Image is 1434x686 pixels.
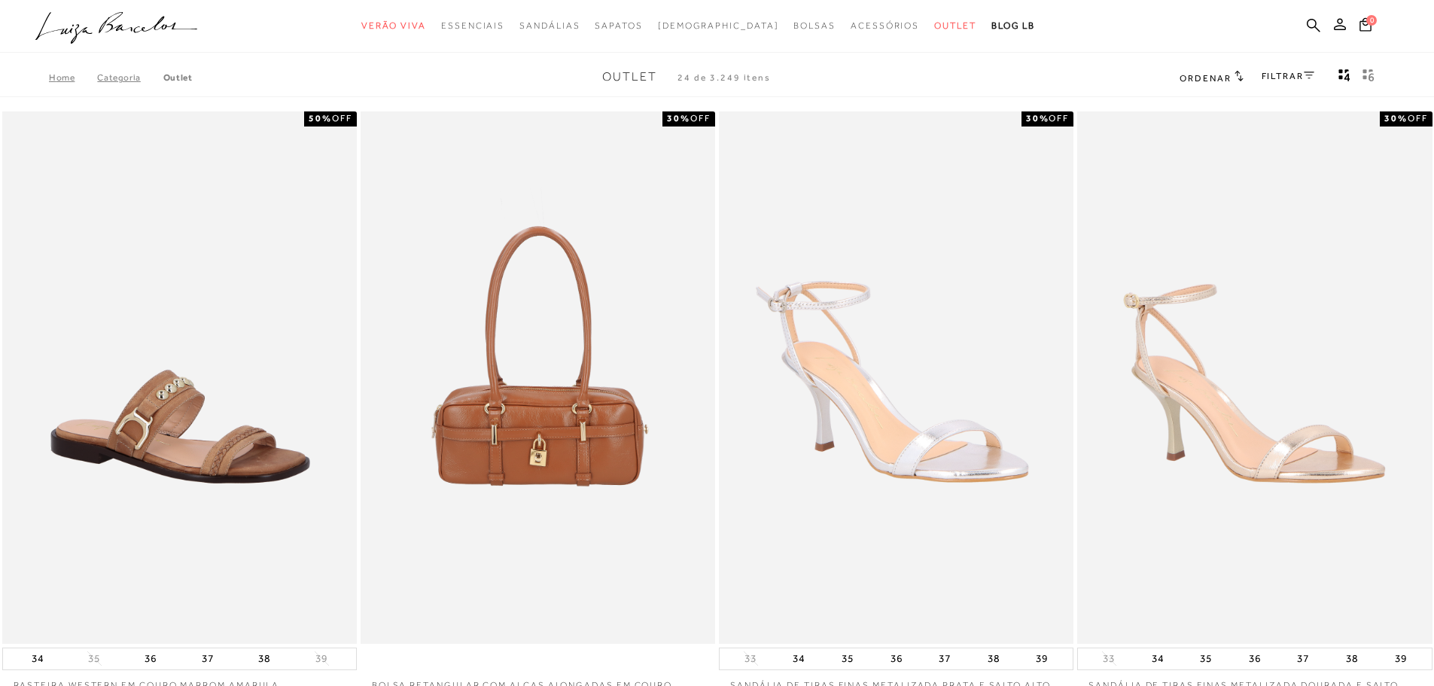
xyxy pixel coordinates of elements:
[1408,113,1428,123] span: OFF
[441,20,504,31] span: Essenciais
[361,12,426,40] a: noSubCategoriesText
[97,72,163,83] a: Categoria
[983,648,1004,669] button: 38
[332,113,352,123] span: OFF
[4,114,355,642] img: RASTEIRA WESTERN EM COURO MARROM AMARULA
[793,20,836,31] span: Bolsas
[197,648,218,669] button: 37
[1079,114,1430,642] a: SANDÁLIA DE TIRAS FINAS METALIZADA DOURADA E SALTO ALTO FINO SANDÁLIA DE TIRAS FINAS METALIZADA D...
[361,20,426,31] span: Verão Viva
[1244,648,1265,669] button: 36
[254,648,275,669] button: 38
[837,648,858,669] button: 35
[1366,15,1377,26] span: 0
[658,12,779,40] a: noSubCategoriesText
[1390,648,1411,669] button: 39
[720,114,1072,642] img: SANDÁLIA DE TIRAS FINAS METALIZADA PRATA E SALTO ALTO FINO
[1026,113,1049,123] strong: 30%
[309,113,332,123] strong: 50%
[602,70,657,84] span: Outlet
[1079,114,1430,642] img: SANDÁLIA DE TIRAS FINAS METALIZADA DOURADA E SALTO ALTO FINO
[690,113,711,123] span: OFF
[1180,73,1231,84] span: Ordenar
[886,648,907,669] button: 36
[667,113,690,123] strong: 30%
[1147,648,1168,669] button: 34
[991,20,1035,31] span: BLOG LB
[851,20,919,31] span: Acessórios
[934,12,976,40] a: noSubCategoriesText
[1195,648,1216,669] button: 35
[793,12,836,40] a: noSubCategoriesText
[84,651,105,666] button: 35
[934,20,976,31] span: Outlet
[519,12,580,40] a: noSubCategoriesText
[311,651,332,666] button: 39
[362,114,714,642] img: BOLSA RETANGULAR COM ALÇAS ALONGADAS EM COURO CARAMELO MÉDIA
[1334,68,1355,87] button: Mostrar 4 produtos por linha
[1031,648,1052,669] button: 39
[851,12,919,40] a: noSubCategoriesText
[27,648,48,669] button: 34
[519,20,580,31] span: Sandálias
[934,648,955,669] button: 37
[362,114,714,642] a: BOLSA RETANGULAR COM ALÇAS ALONGADAS EM COURO CARAMELO MÉDIA BOLSA RETANGULAR COM ALÇAS ALONGADAS...
[658,20,779,31] span: [DEMOGRAPHIC_DATA]
[441,12,504,40] a: noSubCategoriesText
[140,648,161,669] button: 36
[788,648,809,669] button: 34
[677,72,771,83] span: 24 de 3.249 itens
[49,72,97,83] a: Home
[595,12,642,40] a: noSubCategoriesText
[1341,648,1362,669] button: 38
[1098,651,1119,666] button: 33
[720,114,1072,642] a: SANDÁLIA DE TIRAS FINAS METALIZADA PRATA E SALTO ALTO FINO SANDÁLIA DE TIRAS FINAS METALIZADA PRA...
[1292,648,1314,669] button: 37
[991,12,1035,40] a: BLOG LB
[595,20,642,31] span: Sapatos
[1355,17,1376,37] button: 0
[740,651,761,666] button: 33
[1262,71,1314,81] a: FILTRAR
[1358,68,1379,87] button: gridText6Desc
[163,72,193,83] a: Outlet
[1384,113,1408,123] strong: 30%
[1049,113,1069,123] span: OFF
[4,114,355,642] a: RASTEIRA WESTERN EM COURO MARROM AMARULA RASTEIRA WESTERN EM COURO MARROM AMARULA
